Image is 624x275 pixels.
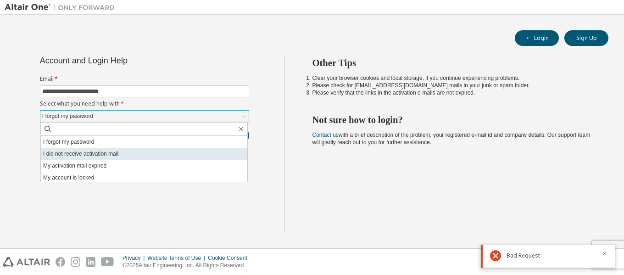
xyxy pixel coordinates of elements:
[41,136,247,148] li: I forgot my password
[40,111,249,122] div: I forgot my password
[564,30,608,46] button: Sign Up
[101,257,114,267] img: youtube.svg
[312,57,592,69] h2: Other Tips
[515,30,559,46] button: Login
[312,114,592,126] h2: Not sure how to login?
[56,257,65,267] img: facebook.svg
[40,57,207,64] div: Account and Login Help
[40,100,249,107] label: Select what you need help with
[123,262,253,269] p: © 2025 Altair Engineering, Inc. All Rights Reserved.
[208,254,252,262] div: Cookie Consent
[40,75,249,83] label: Email
[312,132,339,138] a: Contact us
[312,82,592,89] li: Please check for [EMAIL_ADDRESS][DOMAIN_NAME] mails in your junk or spam folder.
[312,74,592,82] li: Clear your browser cookies and local storage, if you continue experiencing problems.
[41,111,95,121] div: I forgot my password
[86,257,95,267] img: linkedin.svg
[312,89,592,96] li: Please verify that the links in the activation e-mails are not expired.
[71,257,80,267] img: instagram.svg
[312,132,591,146] span: with a brief description of the problem, your registered e-mail id and company details. Our suppo...
[147,254,208,262] div: Website Terms of Use
[507,252,540,259] span: Bad Request
[3,257,50,267] img: altair_logo.svg
[123,254,147,262] div: Privacy
[5,3,119,12] img: Altair One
